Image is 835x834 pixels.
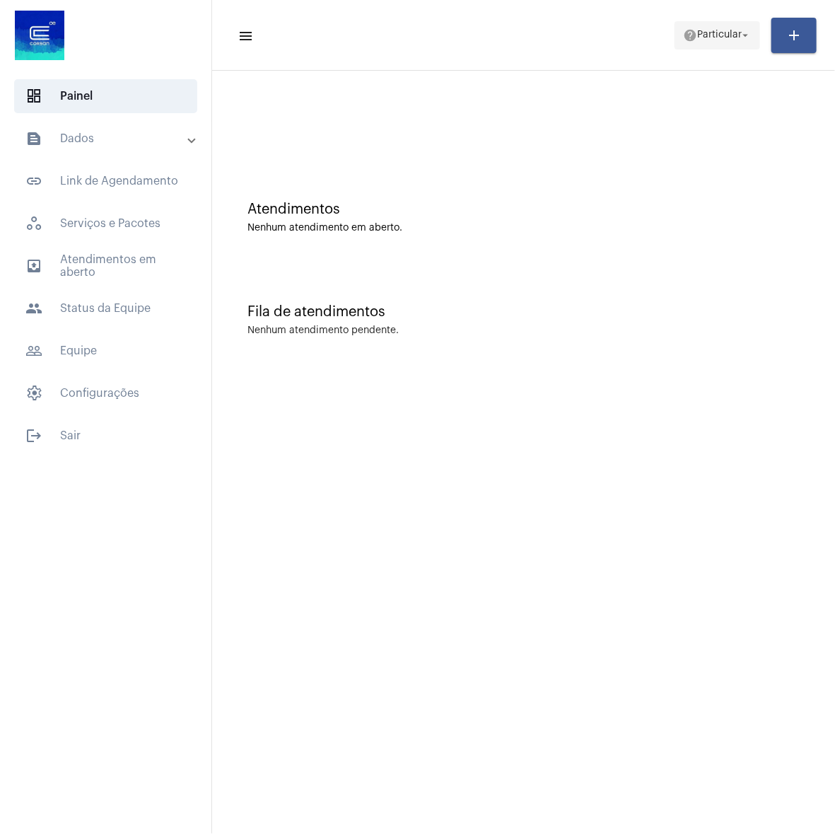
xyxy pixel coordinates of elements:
span: Atendimentos em aberto [14,249,197,283]
div: Nenhum atendimento pendente. [247,325,399,336]
div: Atendimentos [247,202,800,217]
mat-icon: sidenav icon [25,130,42,147]
div: Nenhum atendimento em aberto. [247,223,800,233]
span: Link de Agendamento [14,164,197,198]
mat-icon: sidenav icon [25,300,42,317]
div: Fila de atendimentos [247,304,800,320]
img: d4669ae0-8c07-2337-4f67-34b0df7f5ae4.jpeg [11,7,68,64]
span: Configurações [14,376,197,410]
button: Particular [675,21,760,50]
mat-panel-title: Dados [25,130,189,147]
span: sidenav icon [25,88,42,105]
span: Serviços e Pacotes [14,207,197,241]
mat-icon: sidenav icon [25,342,42,359]
span: Particular [697,30,742,40]
mat-icon: add [786,27,802,44]
span: Painel [14,79,197,113]
span: Equipe [14,334,197,368]
span: Sair [14,419,197,453]
mat-icon: sidenav icon [25,173,42,190]
mat-icon: sidenav icon [25,257,42,274]
mat-icon: sidenav icon [25,427,42,444]
span: sidenav icon [25,385,42,402]
mat-icon: help [683,28,697,42]
mat-expansion-panel-header: sidenav iconDados [8,122,211,156]
span: sidenav icon [25,215,42,232]
mat-icon: sidenav icon [238,28,252,45]
mat-icon: arrow_drop_down [739,29,752,42]
span: Status da Equipe [14,291,197,325]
